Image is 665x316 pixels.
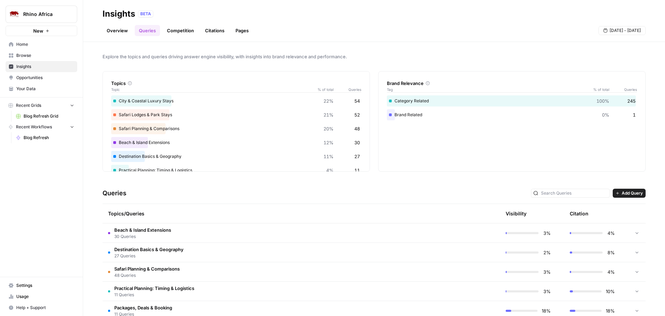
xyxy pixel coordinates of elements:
[570,204,588,223] div: Citation
[598,26,646,35] button: [DATE] - [DATE]
[111,151,361,162] div: Destination Basics & Geography
[108,204,429,223] div: Topics/Queries
[114,285,194,292] span: Practical Planning: Timing & Logistics
[387,109,637,120] div: Brand Related
[16,124,52,130] span: Recent Workflows
[543,268,551,275] span: 3%
[103,53,646,60] span: Explore the topics and queries driving answer engine visibility, with insights into brand relevan...
[6,39,77,50] a: Home
[326,167,334,174] span: 4%
[607,249,615,256] span: 8%
[387,80,637,87] div: Brand Relevance
[135,25,160,36] a: Queries
[387,95,637,106] div: Category Related
[114,272,180,279] span: 48 Queries
[103,188,126,198] h3: Queries
[114,246,184,253] span: Destination Basics & Geography
[114,233,171,240] span: 30 Queries
[24,113,74,119] span: Blog Refresh Grid
[114,292,194,298] span: 11 Queries
[16,41,74,48] span: Home
[354,153,360,160] span: 27
[627,97,636,104] span: 245
[111,123,361,134] div: Safari Planning & Comparisons
[323,97,334,104] span: 22%
[114,265,180,272] span: Safari Planning & Comparisons
[543,288,551,295] span: 3%
[6,50,77,61] a: Browse
[111,109,361,120] div: Safari Lodges & Park Stays
[6,291,77,302] a: Usage
[13,132,77,143] a: Blog Refresh
[13,111,77,122] a: Blog Refresh Grid
[602,111,609,118] span: 0%
[354,139,360,146] span: 30
[111,95,361,106] div: City & Coastal Luxury Stays
[16,282,74,289] span: Settings
[231,25,253,36] a: Pages
[16,63,74,70] span: Insights
[23,11,65,18] span: Rhino Africa
[6,61,77,72] a: Insights
[609,87,637,92] span: Queries
[6,280,77,291] a: Settings
[633,111,636,118] span: 1
[354,97,360,104] span: 54
[6,122,77,132] button: Recent Workflows
[103,8,135,19] div: Insights
[33,27,43,34] span: New
[114,304,172,311] span: Packages, Deals & Booking
[607,230,615,237] span: 4%
[6,100,77,111] button: Recent Grids
[16,305,74,311] span: Help + Support
[16,102,41,109] span: Recent Grids
[6,83,77,94] a: Your Data
[313,87,334,92] span: % of total
[588,87,609,92] span: % of total
[323,111,334,118] span: 21%
[354,125,360,132] span: 48
[613,189,646,198] button: Add Query
[622,190,643,196] span: Add Query
[543,230,551,237] span: 3%
[607,268,615,275] span: 4%
[596,97,609,104] span: 100%
[354,167,360,174] span: 11
[111,80,361,87] div: Topics
[541,190,608,197] input: Search Queries
[138,10,153,17] div: BETA
[323,153,334,160] span: 11%
[354,111,360,118] span: 52
[542,307,551,314] span: 18%
[16,293,74,300] span: Usage
[111,165,361,176] div: Practical Planning: Timing & Logistics
[323,125,334,132] span: 20%
[606,307,615,314] span: 18%
[16,52,74,59] span: Browse
[114,227,171,233] span: Beach & Island Extensions
[8,8,20,20] img: Rhino Africa Logo
[323,139,334,146] span: 12%
[103,25,132,36] a: Overview
[111,87,313,92] span: Topic
[163,25,198,36] a: Competition
[6,302,77,313] button: Help + Support
[16,86,74,92] span: Your Data
[610,27,641,34] span: [DATE] - [DATE]
[543,249,551,256] span: 2%
[111,137,361,148] div: Beach & Island Extensions
[6,6,77,23] button: Workspace: Rhino Africa
[114,253,184,259] span: 27 Queries
[201,25,229,36] a: Citations
[387,87,588,92] span: Tag
[6,72,77,83] a: Opportunities
[606,288,615,295] span: 10%
[334,87,361,92] span: Queries
[24,135,74,141] span: Blog Refresh
[506,210,526,217] div: Visibility
[6,26,77,36] button: New
[16,75,74,81] span: Opportunities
